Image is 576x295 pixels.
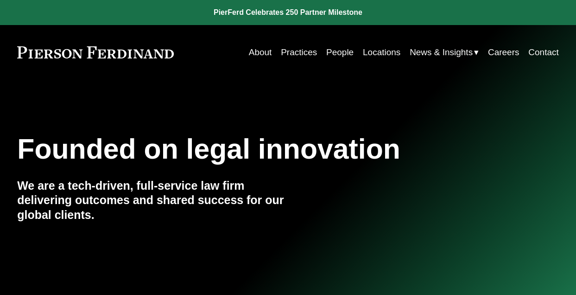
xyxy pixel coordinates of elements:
a: Practices [281,44,317,61]
span: News & Insights [410,45,473,60]
a: Contact [528,44,558,61]
h4: We are a tech-driven, full-service law firm delivering outcomes and shared success for our global... [17,179,288,223]
a: folder dropdown [410,44,479,61]
a: Careers [488,44,519,61]
h1: Founded on legal innovation [17,133,468,166]
a: Locations [363,44,400,61]
a: About [249,44,272,61]
a: People [326,44,354,61]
